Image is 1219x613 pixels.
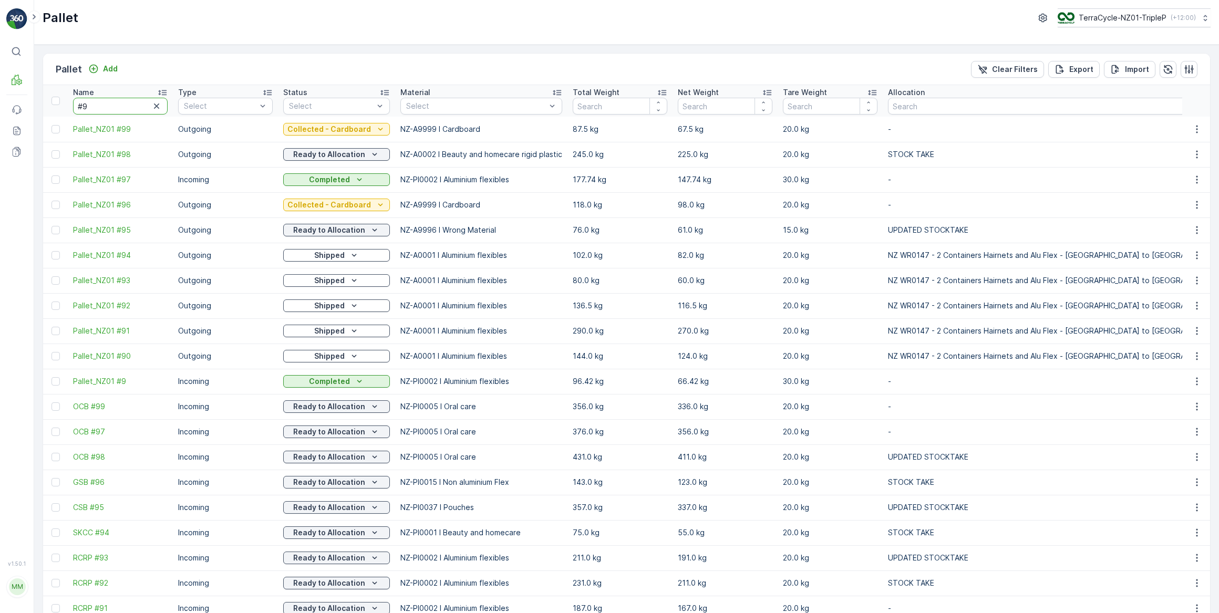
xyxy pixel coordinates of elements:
[678,200,772,210] p: 98.0 kg
[678,300,772,311] p: 116.5 kg
[783,553,877,563] p: 20.0 kg
[56,62,82,77] p: Pallet
[73,502,168,513] a: CSB #95
[678,275,772,286] p: 60.0 kg
[287,124,371,134] p: Collected - Cardboard
[43,9,78,26] p: Pallet
[283,577,390,589] button: Ready to Allocation
[178,200,273,210] p: Outgoing
[178,376,273,387] p: Incoming
[573,376,667,387] p: 96.42 kg
[678,326,772,336] p: 270.0 kg
[178,578,273,588] p: Incoming
[51,201,60,209] div: Toggle Row Selected
[400,452,562,462] p: NZ-PI0005 I Oral care
[293,401,365,412] p: Ready to Allocation
[573,502,667,513] p: 357.0 kg
[400,326,562,336] p: NZ-A0001 I Aluminium flexibles
[283,249,390,262] button: Shipped
[51,554,60,562] div: Toggle Row Selected
[400,124,562,134] p: NZ-A9999 I Cardboard
[73,98,168,115] input: Search
[400,149,562,160] p: NZ-A0002 I Beauty and homecare rigid plastic
[73,427,168,437] span: OCB #97
[73,250,168,261] a: Pallet_NZ01 #94
[283,224,390,236] button: Ready to Allocation
[573,401,667,412] p: 356.0 kg
[678,98,772,115] input: Search
[283,526,390,539] button: Ready to Allocation
[73,401,168,412] a: OCB #99
[783,502,877,513] p: 20.0 kg
[73,578,168,588] span: RCRP #92
[573,250,667,261] p: 102.0 kg
[678,502,772,513] p: 337.0 kg
[1079,13,1166,23] p: TerraCycle-NZ01-TripleP
[400,401,562,412] p: NZ-PI0005 I Oral care
[678,452,772,462] p: 411.0 kg
[783,200,877,210] p: 20.0 kg
[293,527,365,538] p: Ready to Allocation
[783,578,877,588] p: 20.0 kg
[178,124,273,134] p: Outgoing
[314,351,345,361] p: Shipped
[73,149,168,160] a: Pallet_NZ01 #98
[283,148,390,161] button: Ready to Allocation
[309,174,350,185] p: Completed
[103,64,118,74] p: Add
[678,124,772,134] p: 67.5 kg
[73,553,168,563] a: RCRP #93
[283,476,390,489] button: Ready to Allocation
[573,578,667,588] p: 231.0 kg
[1058,8,1211,27] button: TerraCycle-NZ01-TripleP(+12:00)
[573,225,667,235] p: 76.0 kg
[678,376,772,387] p: 66.42 kg
[287,200,371,210] p: Collected - Cardboard
[51,377,60,386] div: Toggle Row Selected
[73,527,168,538] a: SKCC #94
[293,578,365,588] p: Ready to Allocation
[293,502,365,513] p: Ready to Allocation
[314,326,345,336] p: Shipped
[400,250,562,261] p: NZ-A0001 I Aluminium flexibles
[73,326,168,336] a: Pallet_NZ01 #91
[293,225,365,235] p: Ready to Allocation
[283,87,307,98] p: Status
[1048,61,1100,78] button: Export
[783,326,877,336] p: 20.0 kg
[73,275,168,286] span: Pallet_NZ01 #93
[51,251,60,259] div: Toggle Row Selected
[400,578,562,588] p: NZ-PI0002 I Aluminium flexibles
[178,300,273,311] p: Outgoing
[283,350,390,362] button: Shipped
[73,300,168,311] a: Pallet_NZ01 #92
[73,452,168,462] span: OCB #98
[400,275,562,286] p: NZ-A0001 I Aluminium flexibles
[178,427,273,437] p: Incoming
[51,125,60,133] div: Toggle Row Selected
[73,477,168,487] a: GSB #96
[73,200,168,210] span: Pallet_NZ01 #96
[51,226,60,234] div: Toggle Row Selected
[783,87,827,98] p: Tare Weight
[309,376,350,387] p: Completed
[400,527,562,538] p: NZ-PI0001 I Beauty and homecare
[184,101,256,111] p: Select
[400,87,430,98] p: Material
[573,300,667,311] p: 136.5 kg
[73,225,168,235] a: Pallet_NZ01 #95
[783,401,877,412] p: 20.0 kg
[51,453,60,461] div: Toggle Row Selected
[178,527,273,538] p: Incoming
[678,87,719,98] p: Net Weight
[6,569,27,605] button: MM
[1058,12,1075,24] img: TC_7kpGtVS.png
[400,553,562,563] p: NZ-PI0002 I Aluminium flexibles
[314,275,345,286] p: Shipped
[783,427,877,437] p: 20.0 kg
[783,477,877,487] p: 20.0 kg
